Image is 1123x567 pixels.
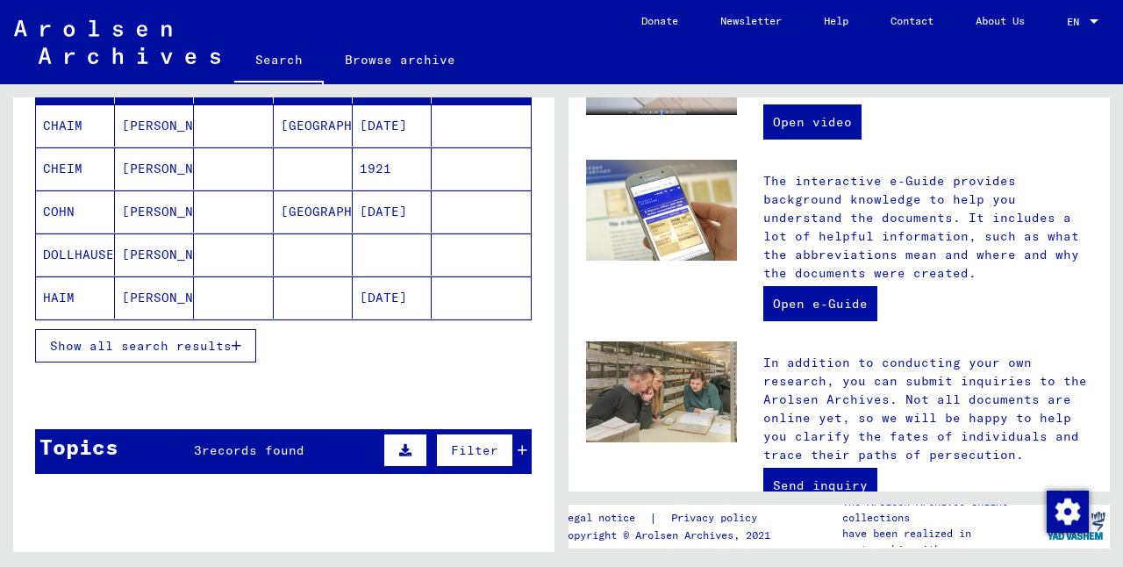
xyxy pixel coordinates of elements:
p: have been realized in partnership with [842,526,1042,557]
mat-cell: [DATE] [353,190,432,233]
a: Open e-Guide [763,286,877,321]
mat-cell: DOLLHAUSEN [36,233,115,276]
mat-cell: [PERSON_NAME] [115,147,194,190]
p: Copyright © Arolsen Archives, 2021 [561,528,778,543]
mat-cell: [PERSON_NAME] [115,233,194,276]
mat-cell: [PERSON_NAME] [115,104,194,147]
span: records found [202,442,304,458]
mat-cell: CHAIM [36,104,115,147]
div: Change consent [1046,490,1088,532]
span: Show all search results [50,338,232,354]
p: In addition to conducting your own research, you can submit inquiries to the Arolsen Archives. No... [763,354,1092,464]
img: inquiries.jpg [586,341,737,442]
mat-cell: 1921 [353,147,432,190]
button: Show all search results [35,329,256,362]
div: | [561,509,778,528]
mat-cell: [GEOGRAPHIC_DATA] [274,104,353,147]
img: Change consent [1047,491,1089,533]
div: Topics [39,431,118,463]
img: yv_logo.png [1043,504,1109,548]
a: Open video [763,104,862,140]
span: EN [1067,16,1086,28]
mat-cell: HAIM [36,276,115,319]
p: The Arolsen Archives online collections [842,494,1042,526]
span: Filter [451,442,498,458]
mat-cell: [GEOGRAPHIC_DATA] [274,190,353,233]
mat-cell: CHEIM [36,147,115,190]
a: Legal notice [561,509,649,528]
p: The interactive e-Guide provides background knowledge to help you understand the documents. It in... [763,172,1092,283]
a: Send inquiry [763,468,877,503]
img: Arolsen_neg.svg [14,20,220,64]
mat-cell: [PERSON_NAME] [115,190,194,233]
a: Browse archive [324,39,476,81]
a: Search [234,39,324,84]
img: eguide.jpg [586,160,737,261]
mat-cell: [PERSON_NAME] [115,276,194,319]
mat-cell: COHN [36,190,115,233]
mat-cell: [DATE] [353,104,432,147]
span: 3 [194,442,202,458]
a: Privacy policy [657,509,778,528]
mat-cell: [DATE] [353,276,432,319]
button: Filter [436,434,513,467]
